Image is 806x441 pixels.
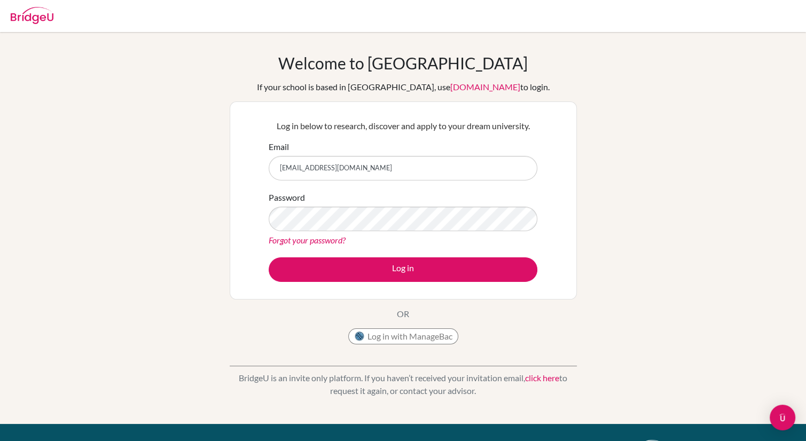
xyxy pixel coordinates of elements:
label: Email [269,140,289,153]
div: Open Intercom Messenger [770,405,795,430]
a: click here [525,373,559,383]
p: OR [397,308,409,320]
a: Forgot your password? [269,235,346,245]
img: Bridge-U [11,7,53,24]
div: If your school is based in [GEOGRAPHIC_DATA], use to login. [257,81,550,93]
label: Password [269,191,305,204]
button: Log in with ManageBac [348,328,458,344]
p: BridgeU is an invite only platform. If you haven’t received your invitation email, to request it ... [230,372,577,397]
h1: Welcome to [GEOGRAPHIC_DATA] [278,53,528,73]
a: [DOMAIN_NAME] [450,82,520,92]
button: Log in [269,257,537,282]
p: Log in below to research, discover and apply to your dream university. [269,120,537,132]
